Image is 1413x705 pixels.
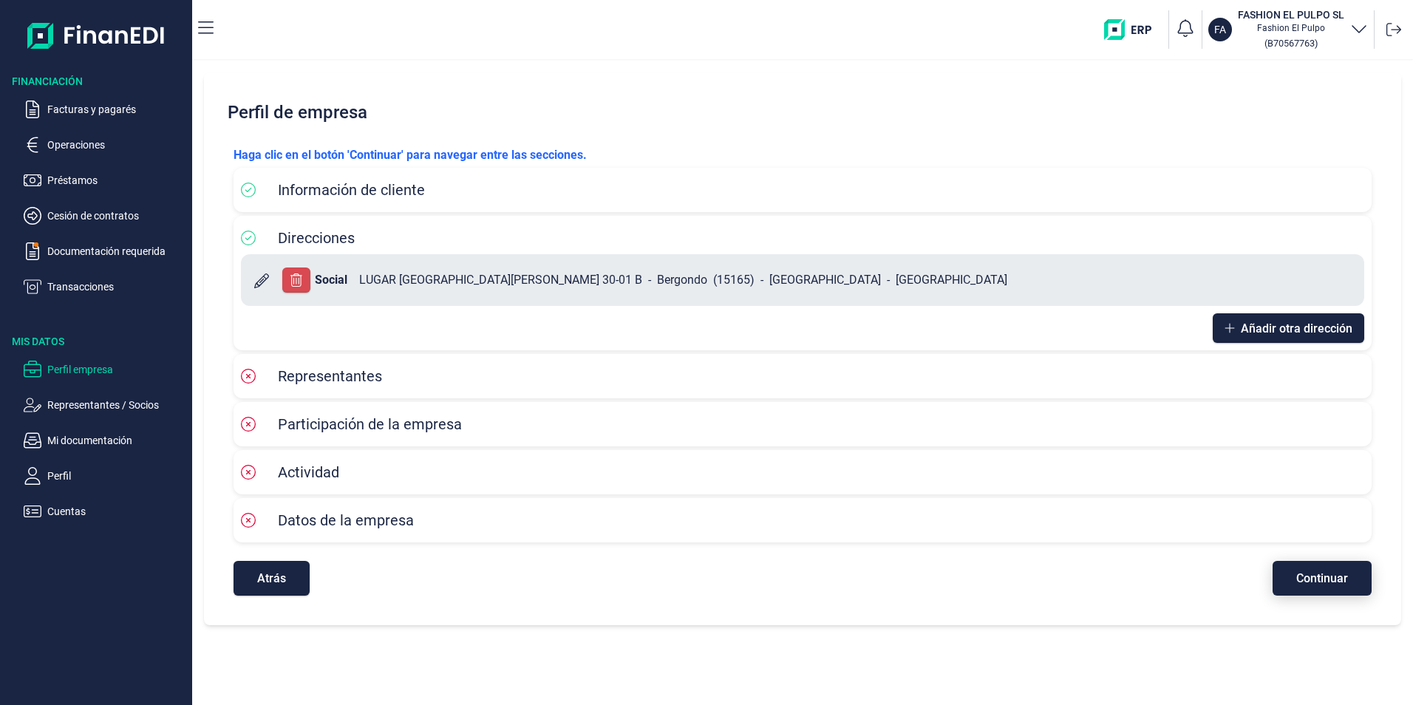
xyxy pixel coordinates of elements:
[47,361,186,378] p: Perfil empresa
[278,511,414,529] span: Datos de la empresa
[27,12,166,59] img: Logo de aplicación
[24,136,186,154] button: Operaciones
[713,271,755,289] span: ( 15165 )
[47,171,186,189] p: Préstamos
[47,432,186,449] p: Mi documentación
[47,101,186,118] p: Facturas y pagarés
[234,561,310,596] button: Atrás
[1238,7,1344,22] h3: FASHION EL PULPO SL
[24,361,186,378] button: Perfil empresa
[24,101,186,118] button: Facturas y pagarés
[24,242,186,260] button: Documentación requerida
[359,271,642,289] span: LUGAR [GEOGRAPHIC_DATA][PERSON_NAME] 30-01 B
[47,136,186,154] p: Operaciones
[1296,573,1348,584] span: Continuar
[234,146,1372,164] p: Haga clic en el botón 'Continuar' para navegar entre las secciones.
[769,271,881,289] span: [GEOGRAPHIC_DATA]
[1213,313,1364,343] button: Añadir otra dirección
[47,278,186,296] p: Transacciones
[24,396,186,414] button: Representantes / Socios
[24,503,186,520] button: Cuentas
[257,573,286,584] span: Atrás
[278,367,382,385] span: Representantes
[1273,561,1372,596] button: Continuar
[24,467,186,485] button: Perfil
[24,171,186,189] button: Préstamos
[24,278,186,296] button: Transacciones
[47,503,186,520] p: Cuentas
[278,181,425,199] span: Información de cliente
[24,207,186,225] button: Cesión de contratos
[47,396,186,414] p: Representantes / Socios
[657,271,707,289] span: Bergondo
[1241,323,1352,334] span: Añadir otra dirección
[896,271,1007,289] span: [GEOGRAPHIC_DATA]
[1208,7,1368,52] button: FAFASHION EL PULPO SLFashion El Pulpo(B70567763)
[315,273,347,287] b: Social
[47,467,186,485] p: Perfil
[760,271,763,289] span: -
[278,415,462,433] span: Participación de la empresa
[47,242,186,260] p: Documentación requerida
[1238,22,1344,34] p: Fashion El Pulpo
[278,463,339,481] span: Actividad
[222,90,1383,134] h2: Perfil de empresa
[887,271,890,289] span: -
[47,207,186,225] p: Cesión de contratos
[24,432,186,449] button: Mi documentación
[1104,19,1162,40] img: erp
[278,229,355,247] span: Direcciones
[1264,38,1318,49] small: Copiar cif
[648,271,651,289] span: -
[1214,22,1226,37] p: FA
